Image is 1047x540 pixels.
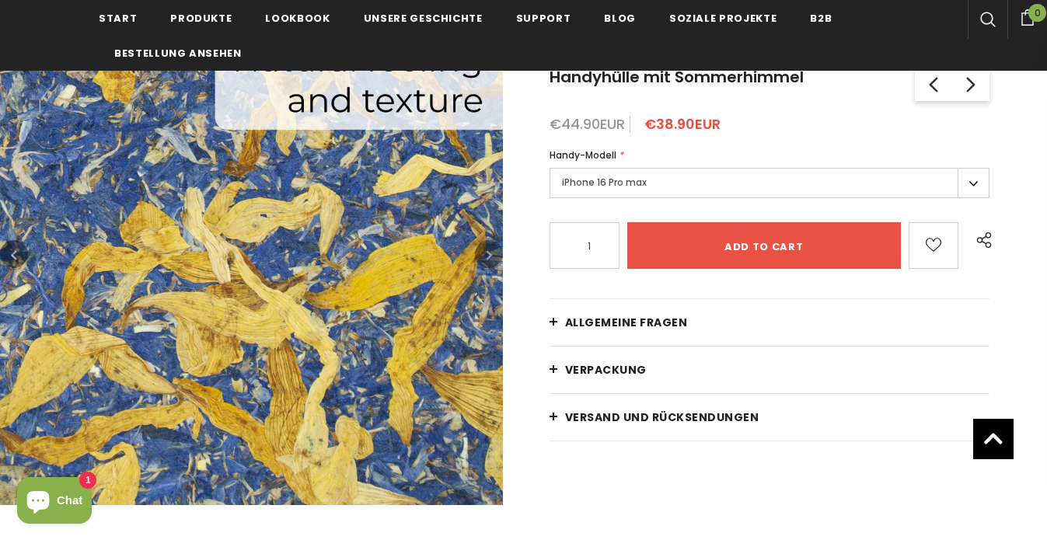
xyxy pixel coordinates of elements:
inbox-online-store-chat: Shopify online store chat [12,477,96,528]
span: Handyhülle mit Sommerhimmel [550,66,804,88]
a: Bestellung ansehen [114,35,242,70]
span: €44.90EUR [550,114,625,134]
input: Add to cart [627,222,901,269]
span: Unsere Geschichte [364,11,483,26]
a: Versand und Rücksendungen [550,394,990,441]
span: Support [516,11,571,26]
span: Start [99,11,137,26]
span: €38.90EUR [644,114,721,134]
span: Produkte [170,11,232,26]
span: Soziale Projekte [669,11,777,26]
span: Allgemeine Fragen [565,315,688,330]
span: VERPACKUNG [565,362,647,378]
span: Versand und Rücksendungen [565,409,759,425]
span: Bestellung ansehen [114,46,242,61]
a: 0 [1007,7,1047,26]
span: Blog [604,11,636,26]
a: Allgemeine Fragen [550,299,990,346]
span: B2B [810,11,832,26]
span: Handy-Modell [550,148,616,162]
span: Lookbook [265,11,330,26]
label: iPhone 16 Pro max [550,168,990,198]
span: 0 [1028,4,1046,22]
a: VERPACKUNG [550,347,990,393]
